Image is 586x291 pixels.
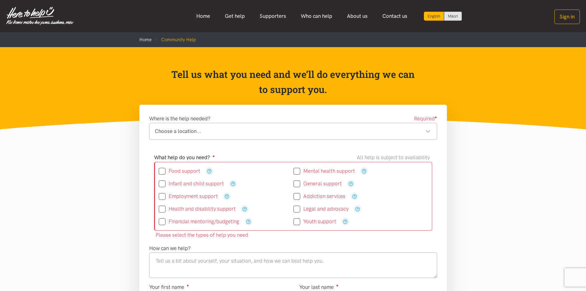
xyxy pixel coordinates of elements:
span: Please select the types of help you need [154,231,248,239]
p: Tell us what you need and we’ll do everything we can to support you. [171,67,415,97]
a: Contact us [375,10,415,23]
div: Current language [424,12,444,21]
label: Health and disability support [159,206,236,212]
a: Home [139,37,152,42]
div: All help is subject to availability [357,153,432,162]
span: Required [414,115,437,123]
div: Language toggle [424,12,462,21]
label: Employment support [159,194,218,199]
sup: ● [336,283,339,288]
li: Community Help [152,36,196,43]
div: Choose a location... [155,127,431,135]
label: Infant and child support [159,181,224,186]
label: Youth support [293,219,336,224]
label: Financial mentoring/budgeting [159,219,239,224]
sup: ● [435,115,437,119]
a: Get help [217,10,252,23]
a: Supporters [252,10,293,23]
a: Who can help [293,10,340,23]
a: Home [189,10,217,23]
label: Where is the help needed? [149,115,210,123]
sup: ● [213,154,215,158]
img: Home [6,7,74,25]
label: Mental health support [293,168,355,174]
a: About us [340,10,375,23]
label: Food support [159,168,200,174]
button: Sign in [554,10,580,24]
label: General support [293,181,342,186]
sup: ● [187,283,189,288]
label: How can we help? [149,244,191,253]
label: What help do you need? [154,153,215,162]
label: Addiction services [293,194,345,199]
a: Switch to Te Reo Māori [444,12,462,21]
label: Legal and advocacy [293,206,349,212]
